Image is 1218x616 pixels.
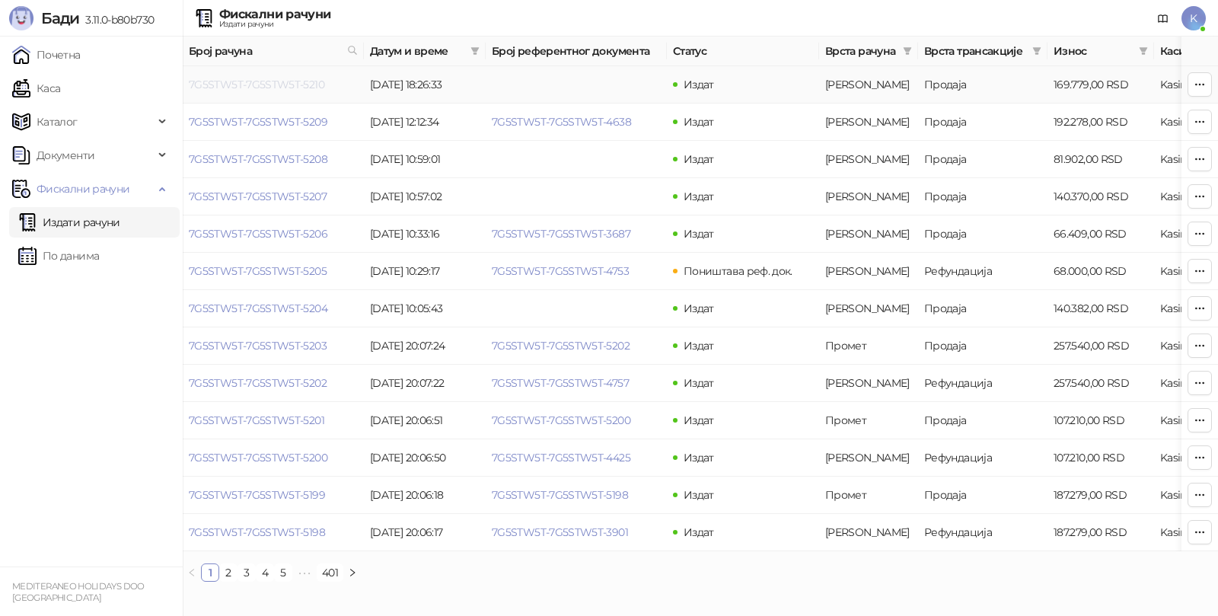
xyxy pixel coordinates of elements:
a: Каса [12,73,60,104]
td: 66.409,00 RSD [1047,215,1154,253]
td: Рефундација [918,514,1047,551]
td: 81.902,00 RSD [1047,141,1154,178]
span: Врста рачуна [825,43,897,59]
a: 7G5STW5T-7G5STW5T-5208 [189,152,327,166]
td: 7G5STW5T-7G5STW5T-5205 [183,253,364,290]
td: [DATE] 10:59:01 [364,141,486,178]
a: 1 [202,564,218,581]
td: Аванс [819,514,918,551]
td: [DATE] 20:06:50 [364,439,486,477]
td: Аванс [819,215,918,253]
td: Продаја [918,104,1047,141]
td: [DATE] 20:07:24 [364,327,486,365]
span: Бади [41,9,79,27]
td: 7G5STW5T-7G5STW5T-5201 [183,402,364,439]
th: Врста рачуна [819,37,918,66]
a: 7G5STW5T-7G5STW5T-5199 [189,488,325,502]
td: 107.210,00 RSD [1047,439,1154,477]
span: Издат [684,451,714,464]
a: 7G5STW5T-7G5STW5T-5202 [189,376,327,390]
span: Износ [1054,43,1133,59]
a: 2 [220,564,237,581]
span: Издат [684,302,714,315]
span: Поништава реф. док. [684,264,792,278]
td: Промет [819,327,918,365]
a: 7G5STW5T-7G5STW5T-4425 [492,451,630,464]
td: 68.000,00 RSD [1047,253,1154,290]
td: [DATE] 20:06:18 [364,477,486,514]
a: 7G5STW5T-7G5STW5T-5201 [189,413,324,427]
td: 7G5STW5T-7G5STW5T-5207 [183,178,364,215]
span: filter [903,46,912,56]
td: 7G5STW5T-7G5STW5T-5203 [183,327,364,365]
td: [DATE] 20:06:51 [364,402,486,439]
td: 187.279,00 RSD [1047,477,1154,514]
img: Logo [9,6,33,30]
span: filter [470,46,480,56]
span: right [348,568,357,577]
span: Врста трансакције [924,43,1026,59]
th: Број рачуна [183,37,364,66]
td: 257.540,00 RSD [1047,327,1154,365]
td: 187.279,00 RSD [1047,514,1154,551]
td: 7G5STW5T-7G5STW5T-5200 [183,439,364,477]
li: Следећа страна [343,563,362,582]
td: 140.370,00 RSD [1047,178,1154,215]
td: Аванс [819,253,918,290]
td: Продаја [918,215,1047,253]
span: left [187,568,196,577]
span: 3.11.0-b80b730 [79,13,154,27]
td: [DATE] 10:57:02 [364,178,486,215]
a: 7G5STW5T-7G5STW5T-5198 [492,488,628,502]
span: K [1181,6,1206,30]
span: Документи [37,140,94,171]
td: Промет [819,402,918,439]
td: Промет [819,477,918,514]
td: Аванс [819,290,918,327]
button: left [183,563,201,582]
span: Издат [684,525,714,539]
a: Документација [1151,6,1175,30]
td: [DATE] 20:06:17 [364,514,486,551]
td: Продаја [918,477,1047,514]
li: Претходна страна [183,563,201,582]
td: Аванс [819,104,918,141]
td: [DATE] 12:12:34 [364,104,486,141]
button: right [343,563,362,582]
td: [DATE] 20:07:22 [364,365,486,402]
a: 7G5STW5T-7G5STW5T-5200 [492,413,630,427]
span: Издат [684,78,714,91]
span: Издат [684,227,714,241]
td: Рефундација [918,365,1047,402]
div: Фискални рачуни [219,8,330,21]
span: Издат [684,152,714,166]
td: 140.382,00 RSD [1047,290,1154,327]
a: 7G5STW5T-7G5STW5T-5205 [189,264,327,278]
td: Продаја [918,402,1047,439]
a: Издати рачуни [18,207,120,238]
td: Аванс [819,365,918,402]
td: [DATE] 10:05:43 [364,290,486,327]
a: 7G5STW5T-7G5STW5T-3687 [492,227,630,241]
a: 7G5STW5T-7G5STW5T-5207 [189,190,327,203]
li: 401 [317,563,343,582]
span: Датум и време [370,43,464,59]
a: 7G5STW5T-7G5STW5T-5204 [189,302,327,315]
span: Издат [684,190,714,203]
a: Почетна [12,40,81,70]
td: Продаја [918,141,1047,178]
a: 7G5STW5T-7G5STW5T-5202 [492,339,630,353]
a: 7G5STW5T-7G5STW5T-5200 [189,451,327,464]
td: Аванс [819,141,918,178]
td: 7G5STW5T-7G5STW5T-5208 [183,141,364,178]
td: 7G5STW5T-7G5STW5T-5198 [183,514,364,551]
div: Издати рачуни [219,21,330,28]
td: Рефундација [918,439,1047,477]
a: 7G5STW5T-7G5STW5T-4757 [492,376,629,390]
a: 7G5STW5T-7G5STW5T-5209 [189,115,327,129]
small: MEDITERANEO HOLIDAYS DOO [GEOGRAPHIC_DATA] [12,581,145,603]
span: filter [900,40,915,62]
span: filter [467,40,483,62]
span: filter [1136,40,1151,62]
a: По данима [18,241,99,271]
